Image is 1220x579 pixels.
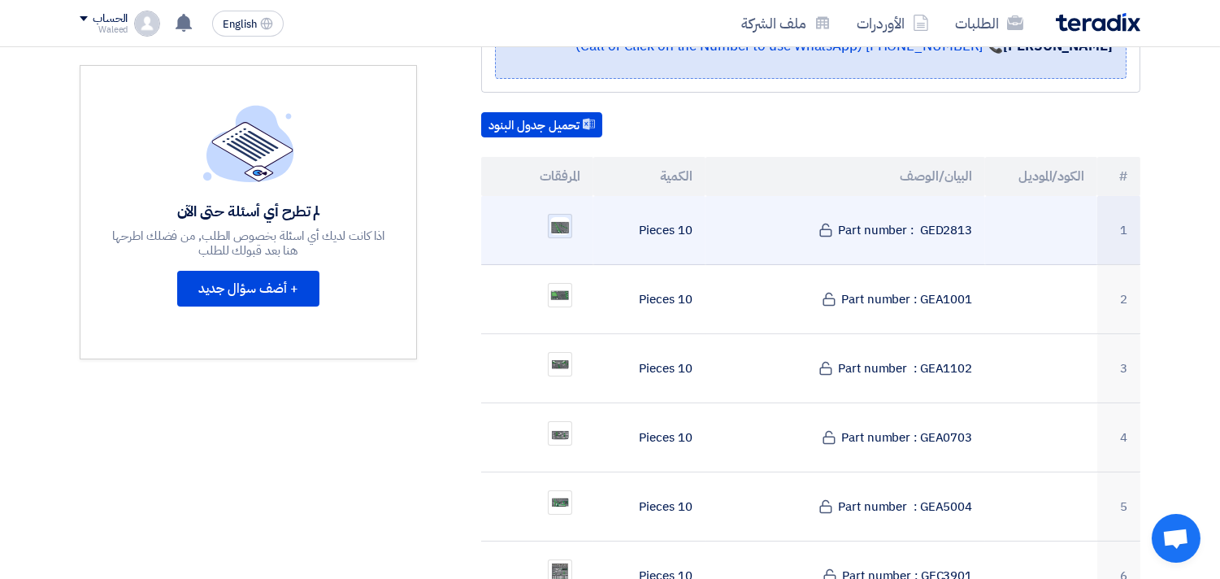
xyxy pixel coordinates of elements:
img: GEA_1758625966781.png [549,285,571,305]
div: Waleed [80,25,128,34]
img: empty_state_list.svg [203,105,294,181]
td: 10 Pieces [593,265,706,334]
div: لم تطرح أي أسئلة حتى الآن [111,202,387,220]
a: الأوردرات [844,4,942,42]
td: 10 Pieces [593,472,706,542]
td: Part number : GEA5004 [706,472,986,542]
div: الحساب [93,12,128,26]
td: Part number : GEA1102 [706,334,986,403]
td: 1 [1097,196,1140,265]
td: Part number : GEA1001 [706,265,986,334]
td: 4 [1097,403,1140,472]
img: GEA_1758626115736.png [549,426,571,442]
td: 5 [1097,472,1140,542]
td: 10 Pieces [593,196,706,265]
td: 10 Pieces [593,334,706,403]
th: المرفقات [481,157,593,196]
img: Teradix logo [1056,13,1140,32]
button: English [212,11,284,37]
img: GEA_1758626197606.png [549,495,571,511]
td: Part number : GED2813 [706,196,986,265]
th: البيان/الوصف [706,157,986,196]
td: 3 [1097,334,1140,403]
td: 10 Pieces [593,403,706,472]
button: + أضف سؤال جديد [177,271,319,307]
th: الكود/الموديل [985,157,1097,196]
td: 2 [1097,265,1140,334]
img: GEA_1758626016568.png [549,357,571,372]
div: Open chat [1152,514,1200,563]
th: الكمية [593,157,706,196]
div: اذا كانت لديك أي اسئلة بخصوص الطلب, من فضلك اطرحها هنا بعد قبولك للطلب [111,229,387,258]
a: ملف الشركة [728,4,844,42]
img: GED_1758625901017.png [549,215,571,237]
a: الطلبات [942,4,1036,42]
span: English [223,19,257,30]
img: profile_test.png [134,11,160,37]
button: تحميل جدول البنود [481,112,602,138]
th: # [1097,157,1140,196]
td: Part number : GEA0703 [706,403,986,472]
